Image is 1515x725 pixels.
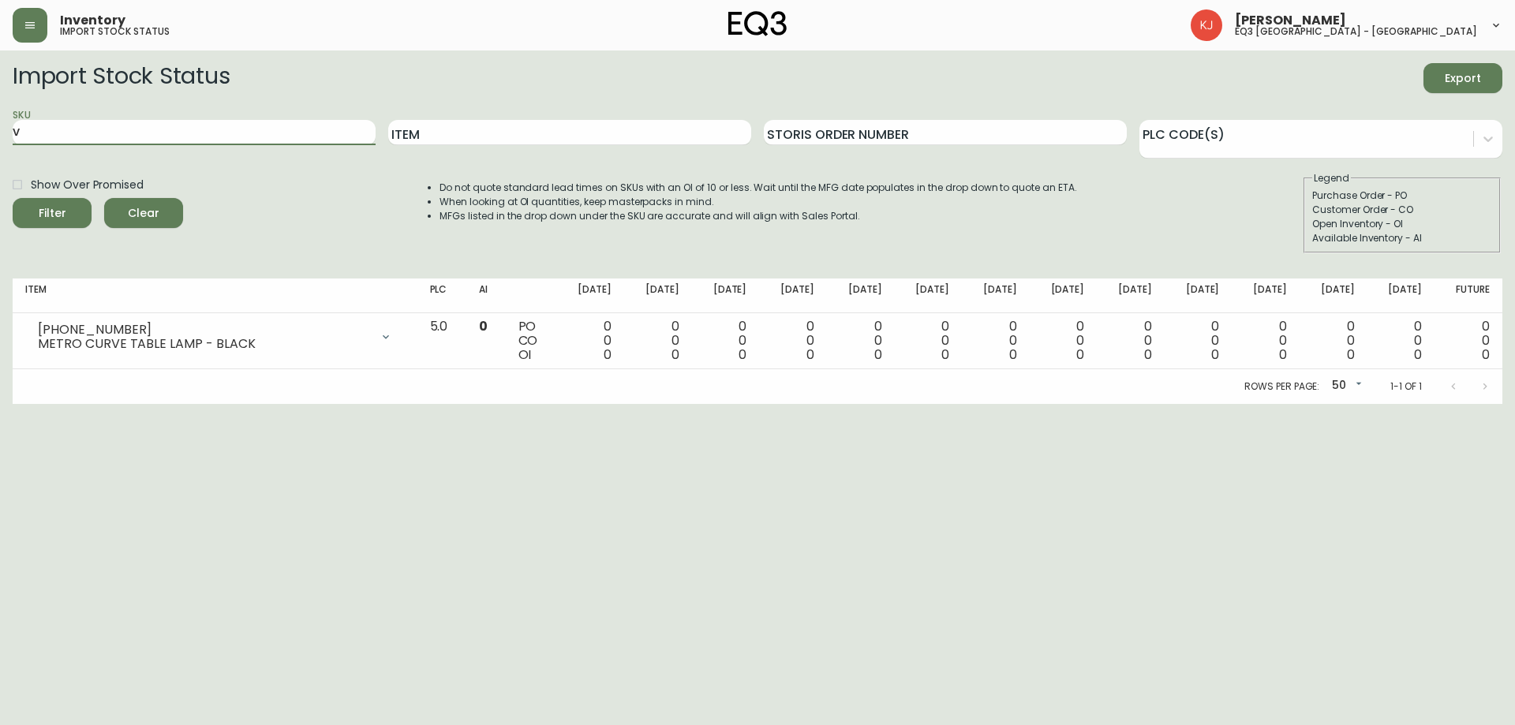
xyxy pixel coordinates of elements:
[1312,231,1492,245] div: Available Inventory - AI
[1312,171,1351,185] legend: Legend
[895,278,963,313] th: [DATE]
[1390,379,1422,394] p: 1-1 of 1
[671,346,679,364] span: 0
[1165,278,1233,313] th: [DATE]
[1414,346,1422,364] span: 0
[1300,278,1367,313] th: [DATE]
[31,177,144,193] span: Show Over Promised
[1347,346,1355,364] span: 0
[518,320,544,362] div: PO CO
[518,346,532,364] span: OI
[60,14,125,27] span: Inventory
[1279,346,1287,364] span: 0
[728,11,787,36] img: logo
[806,346,814,364] span: 0
[479,317,488,335] span: 0
[1235,14,1346,27] span: [PERSON_NAME]
[417,278,467,313] th: PLC
[637,320,679,362] div: 0 0
[1312,320,1355,362] div: 0 0
[827,278,895,313] th: [DATE]
[1244,379,1319,394] p: Rows per page:
[772,320,814,362] div: 0 0
[1447,320,1490,362] div: 0 0
[557,278,625,313] th: [DATE]
[466,278,505,313] th: AI
[1144,346,1152,364] span: 0
[1367,278,1435,313] th: [DATE]
[1030,278,1098,313] th: [DATE]
[1436,69,1490,88] span: Export
[13,198,92,228] button: Filter
[1312,203,1492,217] div: Customer Order - CO
[13,278,417,313] th: Item
[739,346,746,364] span: 0
[1211,346,1219,364] span: 0
[974,320,1017,362] div: 0 0
[1191,9,1222,41] img: 24a625d34e264d2520941288c4a55f8e
[38,337,370,351] div: METRO CURVE TABLE LAMP - BLACK
[1312,217,1492,231] div: Open Inventory - OI
[941,346,949,364] span: 0
[1482,346,1490,364] span: 0
[962,278,1030,313] th: [DATE]
[1177,320,1220,362] div: 0 0
[705,320,747,362] div: 0 0
[1312,189,1492,203] div: Purchase Order - PO
[13,63,230,93] h2: Import Stock Status
[874,346,882,364] span: 0
[1423,63,1502,93] button: Export
[440,181,1077,195] li: Do not quote standard lead times on SKUs with an OI of 10 or less. Wait until the MFG date popula...
[604,346,612,364] span: 0
[104,198,183,228] button: Clear
[840,320,882,362] div: 0 0
[1435,278,1502,313] th: Future
[692,278,760,313] th: [DATE]
[624,278,692,313] th: [DATE]
[1235,27,1477,36] h5: eq3 [GEOGRAPHIC_DATA] - [GEOGRAPHIC_DATA]
[117,204,170,223] span: Clear
[25,320,405,354] div: [PHONE_NUMBER]METRO CURVE TABLE LAMP - BLACK
[1042,320,1085,362] div: 0 0
[1076,346,1084,364] span: 0
[1097,278,1165,313] th: [DATE]
[60,27,170,36] h5: import stock status
[759,278,827,313] th: [DATE]
[440,209,1077,223] li: MFGs listed in the drop down under the SKU are accurate and will align with Sales Portal.
[1232,278,1300,313] th: [DATE]
[39,204,66,223] div: Filter
[1244,320,1287,362] div: 0 0
[1109,320,1152,362] div: 0 0
[1380,320,1423,362] div: 0 0
[570,320,612,362] div: 0 0
[907,320,950,362] div: 0 0
[1326,373,1365,399] div: 50
[38,323,370,337] div: [PHONE_NUMBER]
[440,195,1077,209] li: When looking at OI quantities, keep masterpacks in mind.
[417,313,467,369] td: 5.0
[1009,346,1017,364] span: 0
